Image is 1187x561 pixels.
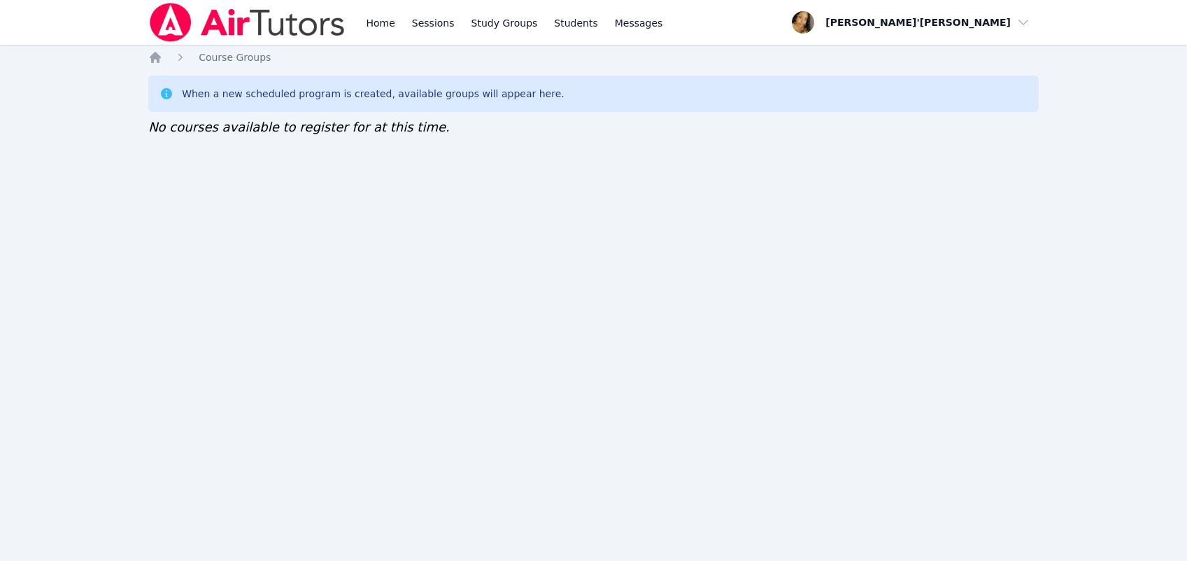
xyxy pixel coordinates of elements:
[148,50,1039,64] nav: Breadcrumb
[199,52,271,63] span: Course Groups
[182,87,564,101] div: When a new scheduled program is created, available groups will appear here.
[148,3,346,42] img: Air Tutors
[615,16,663,30] span: Messages
[199,50,271,64] a: Course Groups
[148,120,450,134] span: No courses available to register for at this time.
